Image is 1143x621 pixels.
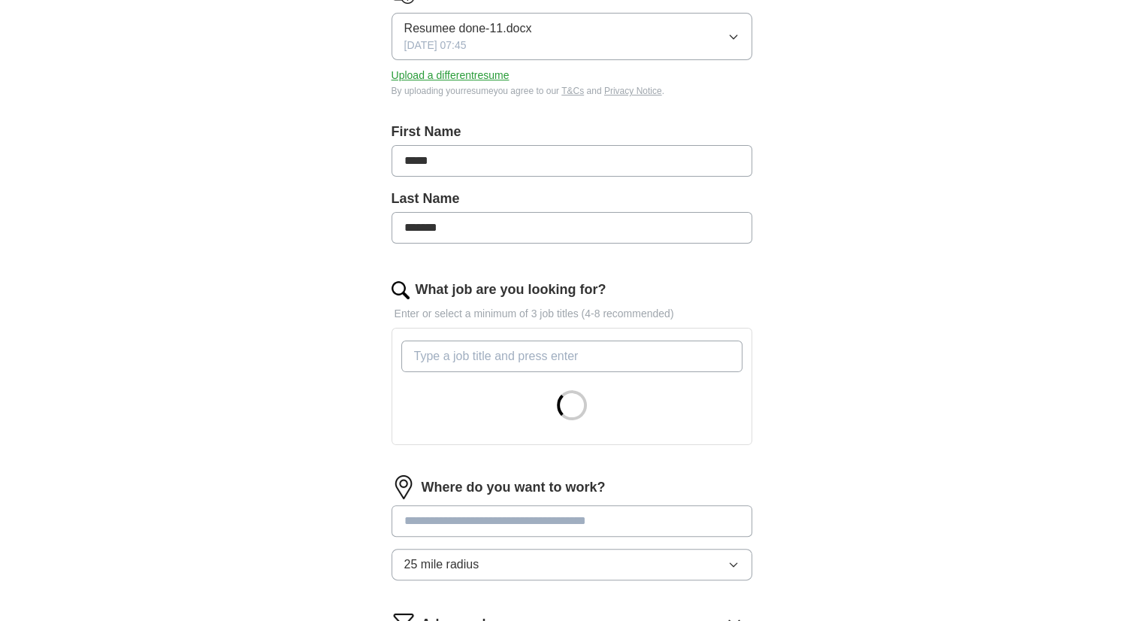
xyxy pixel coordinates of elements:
[392,13,752,60] button: Resumee done-11.docx[DATE] 07:45
[392,189,752,209] label: Last Name
[392,122,752,142] label: First Name
[416,280,606,300] label: What job are you looking for?
[392,549,752,580] button: 25 mile radius
[392,281,410,299] img: search.png
[422,477,606,498] label: Where do you want to work?
[561,86,584,96] a: T&Cs
[404,556,479,574] span: 25 mile radius
[392,68,510,83] button: Upload a differentresume
[392,475,416,499] img: location.png
[604,86,662,96] a: Privacy Notice
[392,306,752,322] p: Enter or select a minimum of 3 job titles (4-8 recommended)
[392,84,752,98] div: By uploading your resume you agree to our and .
[404,38,467,53] span: [DATE] 07:45
[404,20,532,38] span: Resumee done-11.docx
[401,341,742,372] input: Type a job title and press enter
